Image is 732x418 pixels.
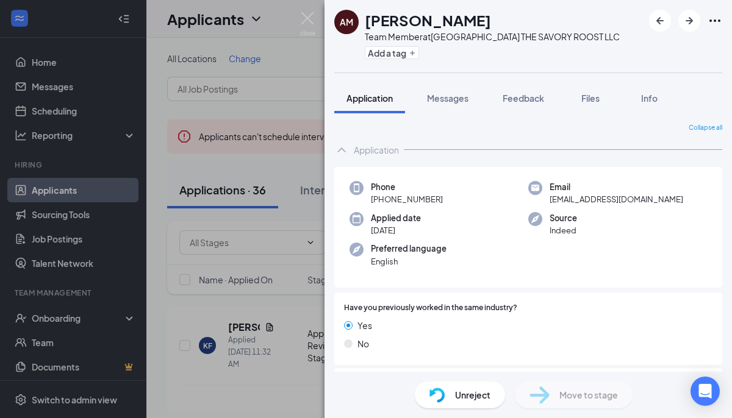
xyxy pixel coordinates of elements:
[371,243,447,255] span: Preferred language
[371,212,421,224] span: Applied date
[550,181,683,193] span: Email
[678,10,700,32] button: ArrowRight
[365,10,491,30] h1: [PERSON_NAME]
[682,13,697,28] svg: ArrowRight
[503,93,544,104] span: Feedback
[334,143,349,157] svg: ChevronUp
[455,388,490,402] span: Unreject
[357,319,372,332] span: Yes
[365,46,419,59] button: PlusAdd a tag
[550,224,577,236] span: Indeed
[427,93,468,104] span: Messages
[357,337,369,350] span: No
[409,49,416,57] svg: Plus
[371,255,447,267] span: English
[371,224,421,236] span: [DATE]
[550,193,683,205] span: [EMAIL_ADDRESS][DOMAIN_NAME]
[346,93,393,104] span: Application
[653,13,667,28] svg: ArrowLeftNew
[691,377,720,406] div: Open Intercom Messenger
[581,93,600,104] span: Files
[641,93,658,104] span: Info
[689,123,722,133] span: Collapse all
[344,302,517,314] span: Have you previously worked in the same industry?
[365,30,620,43] div: Team Member at [GEOGRAPHIC_DATA] THE SAVORY ROOST LLC
[708,13,722,28] svg: Ellipses
[371,193,443,205] span: [PHONE_NUMBER]
[354,144,399,156] div: Application
[559,388,618,402] span: Move to stage
[649,10,671,32] button: ArrowLeftNew
[550,212,577,224] span: Source
[340,16,353,28] div: AM
[371,181,443,193] span: Phone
